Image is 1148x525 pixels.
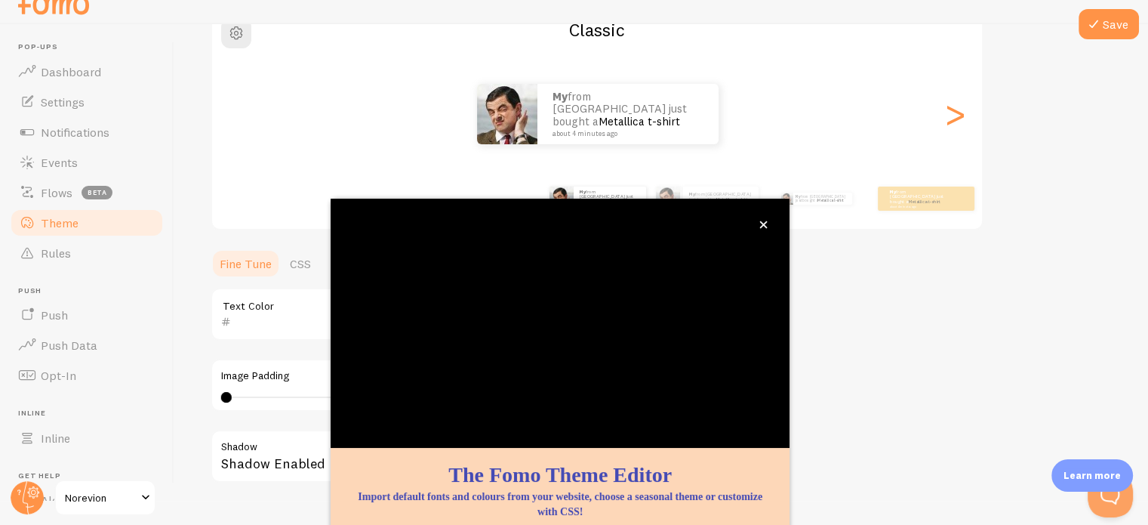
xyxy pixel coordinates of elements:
p: from [GEOGRAPHIC_DATA] just bought a [689,192,753,205]
div: Next slide [946,60,964,168]
img: Fomo [477,84,537,144]
a: Fine Tune [211,249,281,279]
p: from [GEOGRAPHIC_DATA] just bought a [796,193,846,205]
img: Fomo [549,187,574,211]
a: Theme [9,208,165,238]
a: Push Data [9,330,165,360]
p: from [GEOGRAPHIC_DATA] just bought a [552,91,703,137]
a: Norevion [54,480,156,516]
strong: My [552,89,568,103]
strong: My [890,189,896,195]
div: Shadow Enabled [211,430,663,485]
a: Flows beta [9,178,165,208]
a: Metallica t-shirt [908,199,940,205]
span: Events [41,155,78,170]
strong: My [580,189,586,195]
img: Fomo [656,187,680,211]
a: Push [9,300,165,330]
span: Inline [41,431,70,446]
h1: The Fomo Theme Editor [349,460,771,489]
a: Opt-In [9,360,165,391]
span: Settings [41,94,85,110]
span: Flows [41,185,72,200]
p: Import default fonts and colours from your website, choose a seasonal theme or customize with CSS! [349,489,771,520]
label: Image Padding [221,369,653,383]
img: Fomo [780,193,793,205]
a: Metallica t-shirt [599,114,680,128]
iframe: Help Scout Beacon - Open [1088,472,1133,517]
p: from [GEOGRAPHIC_DATA] just bought a [890,189,950,208]
a: CSS [281,249,320,279]
span: Rules [41,246,71,261]
div: Learn more [1051,459,1133,492]
span: Pop-ups [18,42,165,52]
small: about 4 minutes ago [552,130,699,137]
span: beta [82,186,112,199]
span: Dashboard [41,64,101,79]
a: Events [9,147,165,178]
strong: My [796,194,801,199]
span: Inline [18,409,165,418]
button: Save [1079,9,1139,39]
a: Rules [9,238,165,268]
span: Opt-In [41,368,76,383]
span: Norevion [65,489,137,507]
span: Notifications [41,125,109,140]
span: Get Help [18,471,165,481]
strong: My [689,191,695,197]
span: Push [18,286,165,296]
p: Learn more [1063,468,1121,483]
span: Theme [41,215,78,230]
h2: Classic [212,18,982,42]
a: Notifications [9,117,165,147]
a: Inline [9,423,165,453]
span: Push Data [41,338,97,353]
a: Metallica t-shirt [716,196,748,202]
p: from [GEOGRAPHIC_DATA] just bought a [580,189,640,208]
a: Settings [9,87,165,117]
small: about 4 minutes ago [890,205,949,208]
button: close, [756,217,771,233]
a: Dashboard [9,57,165,87]
a: Metallica t-shirt [817,198,843,202]
span: Push [41,307,68,323]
